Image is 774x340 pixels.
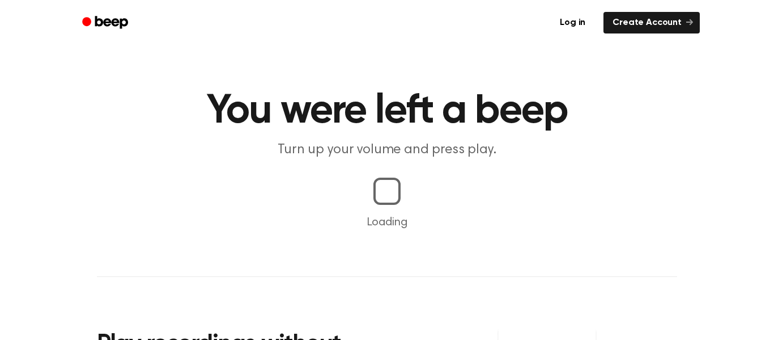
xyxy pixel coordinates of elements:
[14,214,760,231] p: Loading
[169,141,605,159] p: Turn up your volume and press play.
[603,12,700,33] a: Create Account
[548,10,597,36] a: Log in
[74,12,138,34] a: Beep
[97,91,677,132] h1: You were left a beep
